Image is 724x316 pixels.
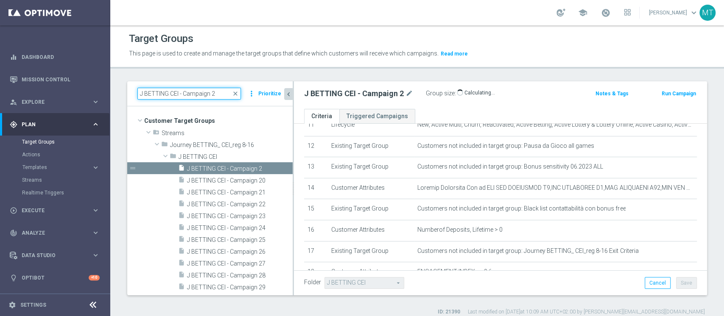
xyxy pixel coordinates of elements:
[339,109,415,124] a: Triggered Campaigns
[22,136,109,148] div: Target Groups
[9,252,100,259] button: Data Studio keyboard_arrow_right
[187,213,293,220] span: J BETTING CEI - Campaign 23
[22,161,109,174] div: Templates
[22,46,100,68] a: Dashboard
[9,207,100,214] button: play_circle_outline Execute keyboard_arrow_right
[10,53,17,61] i: equalizer
[129,33,193,45] h1: Target Groups
[417,226,503,233] span: Numberof Deposits, Lifetime > 0
[187,177,293,184] span: J BETTING CEI - Campaign 20
[648,6,699,19] a: [PERSON_NAME]keyboard_arrow_down
[187,260,293,267] span: J BETTING CEI - Campaign 27
[595,89,629,98] button: Notes & Tags
[187,272,293,279] span: J BETTING CEI - Campaign 28
[8,301,16,309] i: settings
[328,262,414,283] td: Customer Attributes
[328,136,414,157] td: Existing Target Group
[22,253,92,258] span: Data Studio
[10,98,17,106] i: person_search
[676,277,697,289] button: Save
[22,164,100,171] button: Templates keyboard_arrow_right
[137,88,241,100] input: Quick find group or folder
[178,164,185,174] i: insert_drive_file
[304,279,321,286] label: Folder
[92,164,100,172] i: keyboard_arrow_right
[232,90,239,97] span: close
[178,212,185,222] i: insert_drive_file
[689,8,699,17] span: keyboard_arrow_down
[645,277,671,289] button: Cancel
[464,89,495,96] p: Calculating…
[22,100,92,105] span: Explore
[304,220,328,241] td: 16
[89,275,100,280] div: +10
[438,308,460,316] label: ID: 21390
[178,176,185,186] i: insert_drive_file
[187,236,293,244] span: J BETTING CEI - Campaign 25
[187,165,293,172] span: J BETTING CEI - Campaign 2
[10,274,17,282] i: lightbulb
[22,148,109,161] div: Actions
[187,225,293,232] span: J BETTING CEI - Campaign 24
[9,76,100,83] div: Mission Control
[187,201,293,208] span: J BETTING CEI - Campaign 22
[22,68,100,91] a: Mission Control
[699,5,716,21] div: MT
[304,241,328,262] td: 17
[178,271,185,281] i: insert_drive_file
[304,178,328,199] td: 14
[304,136,328,157] td: 12
[10,98,92,106] div: Explore
[178,200,185,210] i: insert_drive_file
[9,274,100,281] button: lightbulb Optibot +10
[178,247,185,257] i: insert_drive_file
[92,98,100,106] i: keyboard_arrow_right
[9,54,100,61] div: equalizer Dashboard
[304,199,328,220] td: 15
[178,188,185,198] i: insert_drive_file
[22,266,89,289] a: Optibot
[162,130,293,137] span: Streams
[247,88,256,100] i: more_vert
[405,89,413,99] i: mode_edit
[22,139,88,145] a: Target Groups
[10,207,17,214] i: play_circle_outline
[9,121,100,128] button: gps_fixed Plan keyboard_arrow_right
[328,115,414,136] td: Lifecycle
[10,229,17,237] i: track_changes
[328,157,414,178] td: Existing Target Group
[10,207,92,214] div: Execute
[468,308,705,316] label: Last modified on [DATE] at 10:09 AM UTC+02:00 by [PERSON_NAME][EMAIL_ADDRESS][DOMAIN_NAME]
[10,68,100,91] div: Mission Control
[304,115,328,136] td: 11
[170,152,176,162] i: folder
[10,252,92,259] div: Data Studio
[10,266,100,289] div: Optibot
[22,122,92,127] span: Plan
[304,89,404,99] h2: J BETTING CEI - Campaign 2
[153,129,159,139] i: folder_special
[22,189,88,196] a: Realtime Triggers
[328,178,414,199] td: Customer Attributes
[178,259,185,269] i: insert_drive_file
[10,229,92,237] div: Analyze
[285,90,293,98] i: chevron_left
[304,157,328,178] td: 13
[92,229,100,237] i: keyboard_arrow_right
[22,186,109,199] div: Realtime Triggers
[22,174,109,186] div: Streams
[170,141,293,149] span: Journey BETTING_ CEI_reg 8-16
[417,142,594,150] span: Customers not included in target group: Pausa da Gioco all games
[304,262,328,283] td: 18
[178,236,185,245] i: insert_drive_file
[417,205,626,212] span: Customers not included in target group: Black list contattabilità con bonus free
[161,141,168,150] i: folder
[9,99,100,105] div: person_search Explore keyboard_arrow_right
[10,121,92,128] div: Plan
[426,90,455,97] label: Group size
[22,151,88,158] a: Actions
